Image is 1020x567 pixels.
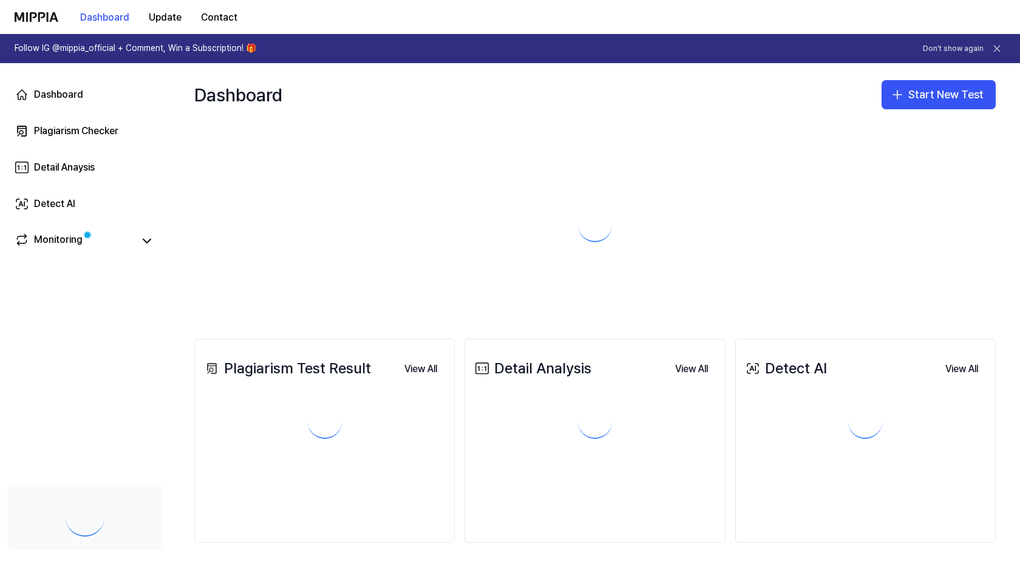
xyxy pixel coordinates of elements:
[34,197,75,211] div: Detect AI
[395,357,447,381] button: View All
[7,189,163,219] a: Detect AI
[70,5,139,30] button: Dashboard
[15,42,256,55] h1: Follow IG @mippia_official + Comment, Win a Subscription! 🎁
[15,233,134,250] a: Monitoring
[395,356,447,381] a: View All
[34,160,95,175] div: Detail Anaysis
[139,1,191,34] a: Update
[15,12,58,22] img: logo
[472,357,591,380] div: Detail Analysis
[7,117,163,146] a: Plagiarism Checker
[936,356,988,381] a: View All
[7,153,163,182] a: Detail Anaysis
[34,233,83,250] div: Monitoring
[923,44,984,54] button: Don't show again
[665,357,718,381] button: View All
[34,87,83,102] div: Dashboard
[191,5,247,30] button: Contact
[665,356,718,381] a: View All
[202,357,371,380] div: Plagiarism Test Result
[743,357,827,380] div: Detect AI
[34,124,118,138] div: Plagiarism Checker
[882,80,996,109] button: Start New Test
[194,75,282,114] div: Dashboard
[7,80,163,109] a: Dashboard
[139,5,191,30] button: Update
[936,357,988,381] button: View All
